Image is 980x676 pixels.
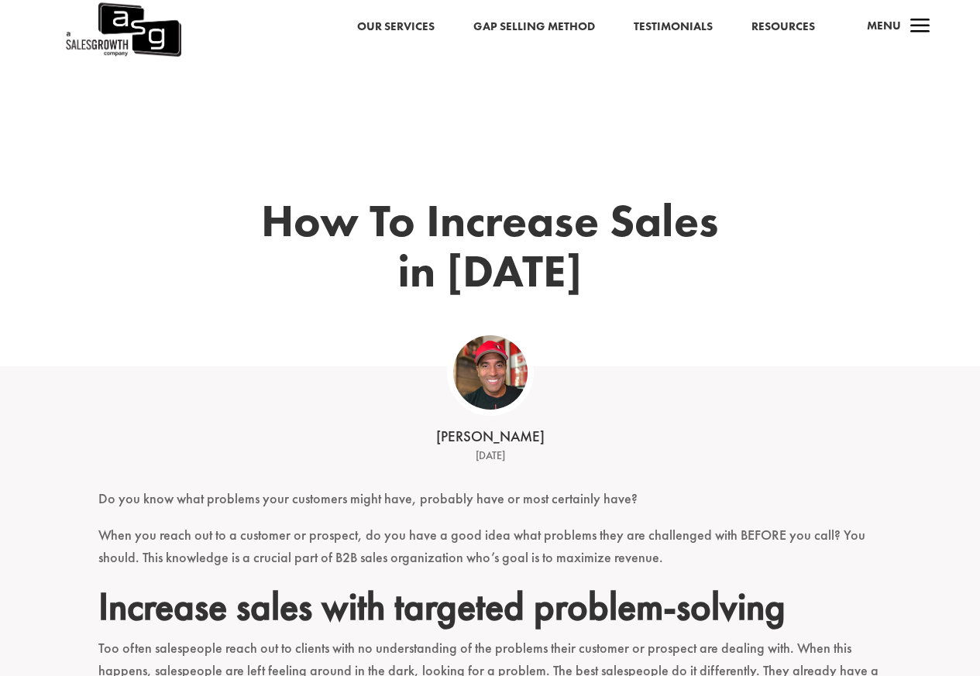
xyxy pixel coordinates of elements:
a: Testimonials [634,17,713,37]
span: a [905,12,936,43]
a: Resources [751,17,815,37]
h1: How To Increase Sales in [DATE] [235,196,746,304]
a: Gap Selling Method [473,17,595,37]
span: Menu [867,18,901,33]
p: Do you know what problems your customers might have, probably have or most certainly have? [98,488,882,524]
p: When you reach out to a customer or prospect, do you have a good idea what problems they are chal... [98,524,882,583]
img: ASG Co_alternate lockup (1) [453,335,528,410]
h2: Increase sales with targeted problem-solving [98,583,882,637]
div: [PERSON_NAME] [250,427,731,448]
div: [DATE] [250,447,731,465]
a: Our Services [357,17,435,37]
